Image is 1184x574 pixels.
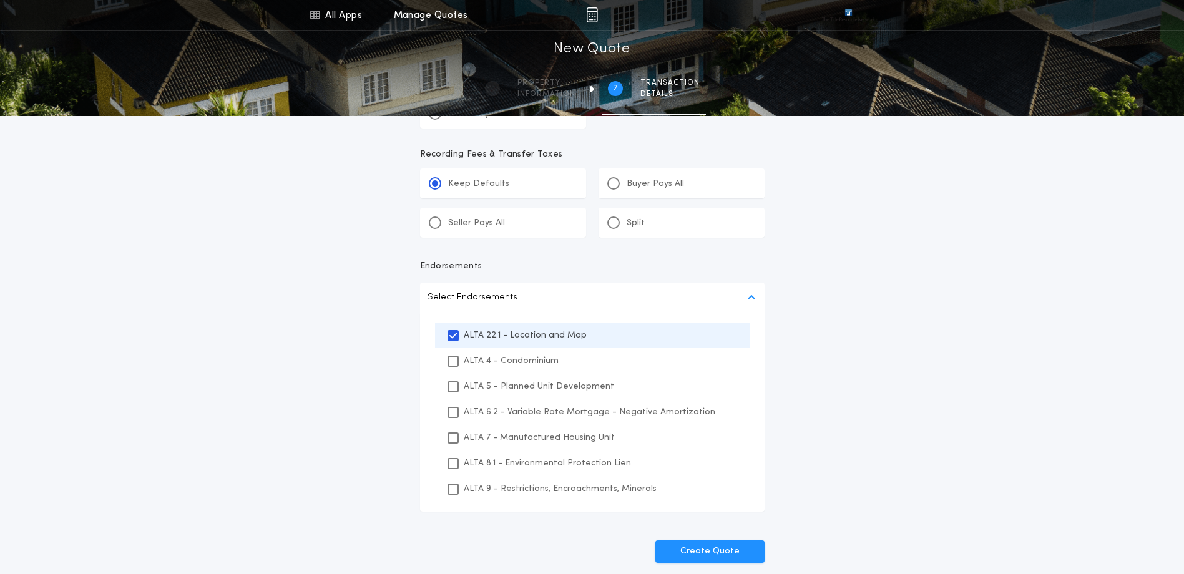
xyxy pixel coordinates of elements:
[627,217,645,230] p: Split
[420,283,765,313] button: Select Endorsements
[586,7,598,22] img: img
[420,260,765,273] p: Endorsements
[464,354,559,367] p: ALTA 4 - Condominium
[428,290,517,305] p: Select Endorsements
[613,84,617,94] h2: 2
[448,178,509,190] p: Keep Defaults
[464,457,631,470] p: ALTA 8.1 - Environmental Protection Lien
[822,9,874,21] img: vs-icon
[627,178,684,190] p: Buyer Pays All
[464,329,587,342] p: ALTA 22.1 - Location and Map
[420,313,765,512] ul: Select Endorsements
[640,78,700,88] span: Transaction
[464,406,715,419] p: ALTA 6.2 - Variable Rate Mortgage - Negative Amortization
[517,78,575,88] span: Property
[554,39,630,59] h1: New Quote
[464,380,614,393] p: ALTA 5 - Planned Unit Development
[464,431,615,444] p: ALTA 7 - Manufactured Housing Unit
[464,482,657,495] p: ALTA 9 - Restrictions, Encroachments, Minerals
[448,217,505,230] p: Seller Pays All
[517,89,575,99] span: information
[640,89,700,99] span: details
[420,148,765,161] p: Recording Fees & Transfer Taxes
[655,540,765,563] button: Create Quote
